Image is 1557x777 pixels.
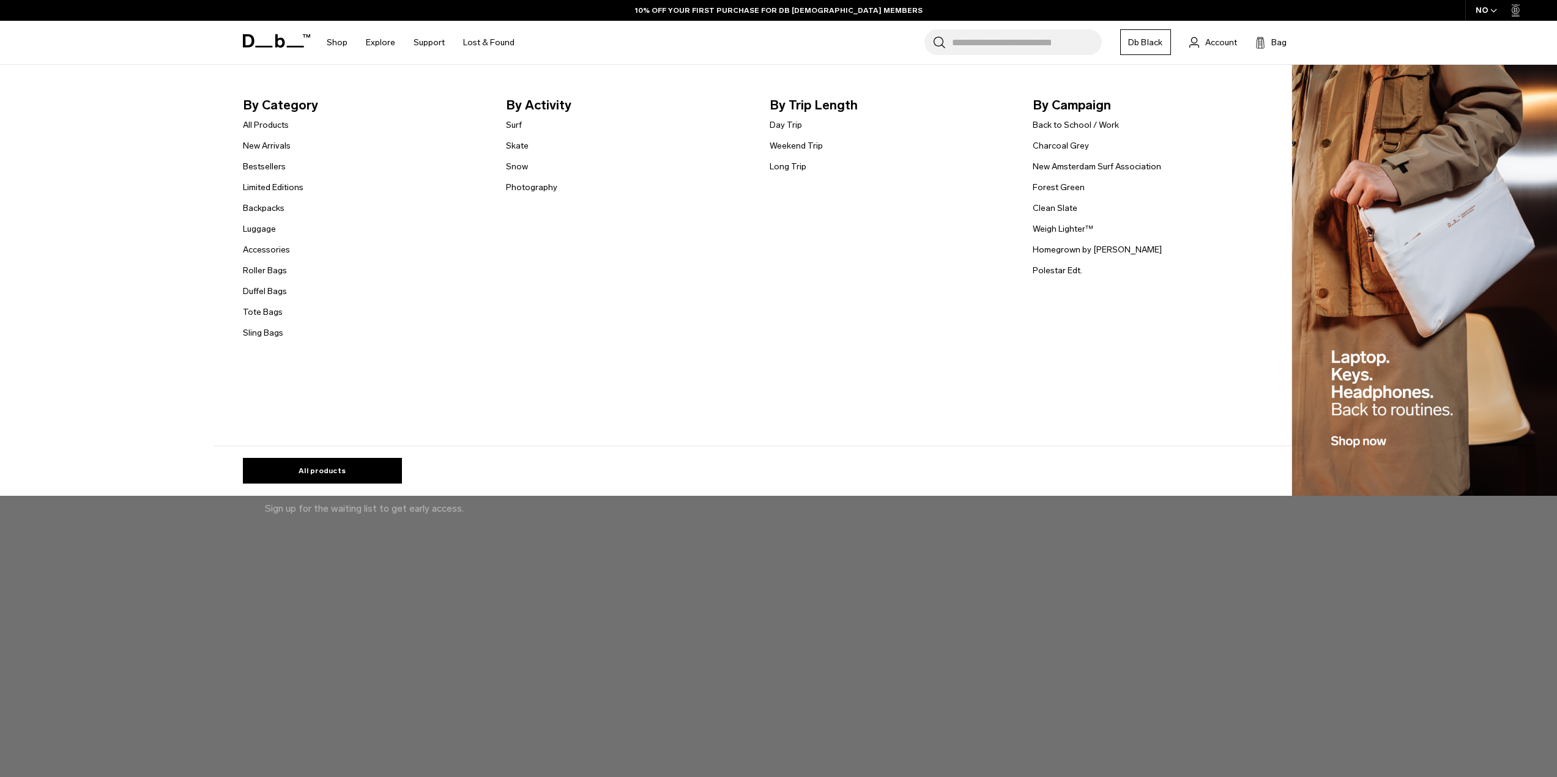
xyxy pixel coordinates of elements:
a: Forest Green [1033,181,1085,194]
a: Explore [366,21,395,64]
a: Support [414,21,445,64]
span: By Trip Length [770,95,1014,115]
span: Account [1205,36,1237,49]
a: Weekend Trip [770,139,823,152]
a: Account [1189,35,1237,50]
a: Homegrown by [PERSON_NAME] [1033,243,1162,256]
span: By Activity [506,95,750,115]
span: Bag [1271,36,1287,49]
a: Backpacks [243,202,284,215]
a: Limited Editions [243,181,303,194]
a: Db Black [1120,29,1171,55]
a: Surf [506,119,522,131]
button: Bag [1255,35,1287,50]
a: Accessories [243,243,290,256]
a: Day Trip [770,119,802,131]
a: Long Trip [770,160,806,173]
a: New Amsterdam Surf Association [1033,160,1161,173]
a: Shop [327,21,347,64]
a: Weigh Lighter™ [1033,223,1093,235]
a: Back to School / Work [1033,119,1119,131]
a: All Products [243,119,289,131]
span: By Category [243,95,487,115]
a: Bestsellers [243,160,286,173]
a: New Arrivals [243,139,291,152]
a: Sling Bags [243,326,283,339]
a: Clean Slate [1033,202,1077,215]
a: Charcoal Grey [1033,139,1089,152]
nav: Main Navigation [318,21,524,64]
a: Photography [506,181,557,194]
a: Duffel Bags [243,285,287,298]
a: Roller Bags [243,264,287,277]
span: By Campaign [1033,95,1277,115]
a: Skate [506,139,529,152]
a: Luggage [243,223,276,235]
a: Lost & Found [463,21,515,64]
a: 10% OFF YOUR FIRST PURCHASE FOR DB [DEMOGRAPHIC_DATA] MEMBERS [635,5,923,16]
a: Tote Bags [243,306,283,319]
a: Polestar Edt. [1033,264,1082,277]
a: Snow [506,160,528,173]
a: All products [243,458,402,484]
